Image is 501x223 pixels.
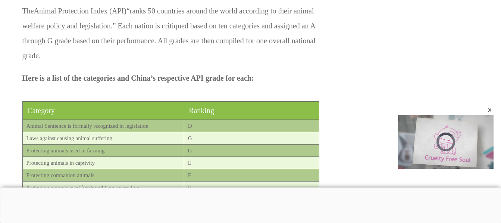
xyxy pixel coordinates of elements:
p: F [188,170,319,181]
p: G [188,133,319,144]
p: Laws against causing animal suffering [26,133,184,144]
p: Category [28,103,183,118]
p: Animal Sentience is formally recognized in legislation [26,120,184,131]
p: D [188,120,319,131]
p: G [188,145,319,156]
p: Protecting animals in captivity [26,157,184,168]
div: Video Player [398,115,494,169]
a: Animal Protection Index (API) [34,7,126,15]
p: Ranking [189,103,317,118]
p: The “ranks 50 countries around the world according to their animal welfare policy and legislation... [22,3,319,71]
p: E [188,157,319,168]
div: x [487,107,493,113]
p: Protecting companion animals [26,170,184,181]
p: F [188,182,319,193]
p: Protecting animals used for draught and recreation [26,182,184,193]
iframe: Advertisement [63,188,438,221]
strong: Here is a list of the categories and China’s respective API grade for each: [22,74,254,82]
p: Protecting animals used in farming [26,145,184,156]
